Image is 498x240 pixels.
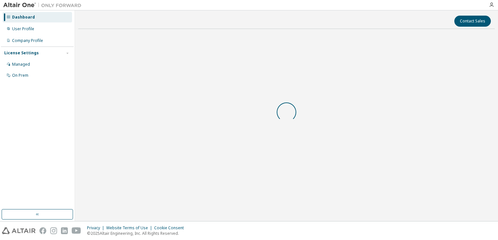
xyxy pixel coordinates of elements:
[12,73,28,78] div: On Prem
[87,231,188,236] p: © 2025 Altair Engineering, Inc. All Rights Reserved.
[12,38,43,43] div: Company Profile
[72,227,81,234] img: youtube.svg
[4,50,39,56] div: License Settings
[154,225,188,231] div: Cookie Consent
[12,15,35,20] div: Dashboard
[106,225,154,231] div: Website Terms of Use
[454,16,491,27] button: Contact Sales
[2,227,36,234] img: altair_logo.svg
[50,227,57,234] img: instagram.svg
[12,62,30,67] div: Managed
[3,2,85,8] img: Altair One
[39,227,46,234] img: facebook.svg
[61,227,68,234] img: linkedin.svg
[87,225,106,231] div: Privacy
[12,26,34,32] div: User Profile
